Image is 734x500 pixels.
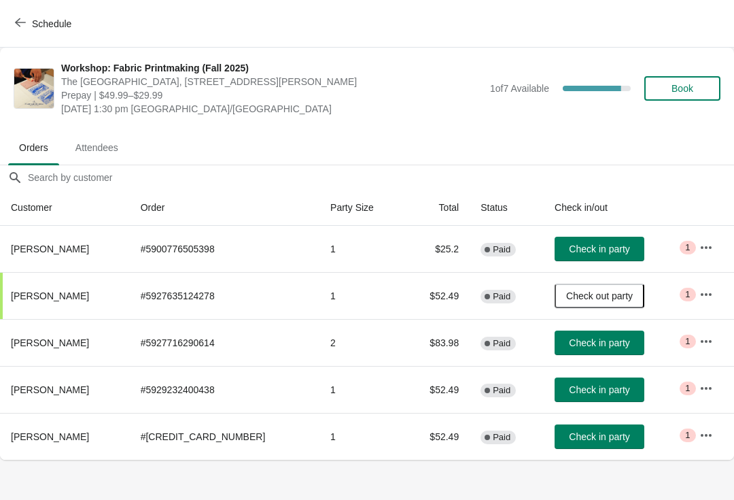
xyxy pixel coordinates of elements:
[470,190,544,226] th: Status
[11,290,89,301] span: [PERSON_NAME]
[130,272,319,319] td: # 5927635124278
[404,272,470,319] td: $52.49
[11,384,89,395] span: [PERSON_NAME]
[61,75,483,88] span: The [GEOGRAPHIC_DATA], [STREET_ADDRESS][PERSON_NAME]
[685,383,690,394] span: 1
[555,424,644,449] button: Check in party
[493,338,510,349] span: Paid
[493,291,510,302] span: Paid
[493,385,510,396] span: Paid
[685,430,690,441] span: 1
[32,18,71,29] span: Schedule
[493,432,510,443] span: Paid
[490,83,549,94] span: 1 of 7 Available
[319,226,404,272] td: 1
[319,190,404,226] th: Party Size
[404,226,470,272] td: $25.2
[404,190,470,226] th: Total
[555,237,644,261] button: Check in party
[555,331,644,355] button: Check in party
[569,337,629,348] span: Check in party
[404,366,470,413] td: $52.49
[404,319,470,366] td: $83.98
[27,165,734,190] input: Search by customer
[493,244,510,255] span: Paid
[130,319,319,366] td: # 5927716290614
[61,61,483,75] span: Workshop: Fabric Printmaking (Fall 2025)
[319,319,404,366] td: 2
[61,88,483,102] span: Prepay | $49.99–$29.99
[569,431,629,442] span: Check in party
[65,135,129,160] span: Attendees
[566,290,633,301] span: Check out party
[555,284,644,308] button: Check out party
[130,366,319,413] td: # 5929232400438
[61,102,483,116] span: [DATE] 1:30 pm [GEOGRAPHIC_DATA]/[GEOGRAPHIC_DATA]
[319,272,404,319] td: 1
[11,431,89,442] span: [PERSON_NAME]
[569,244,629,254] span: Check in party
[130,190,319,226] th: Order
[555,378,644,402] button: Check in party
[544,190,688,226] th: Check in/out
[319,366,404,413] td: 1
[11,244,89,254] span: [PERSON_NAME]
[569,384,629,395] span: Check in party
[130,226,319,272] td: # 5900776505398
[671,83,693,94] span: Book
[130,413,319,460] td: # [CREDIT_CARD_NUMBER]
[685,242,690,253] span: 1
[685,336,690,347] span: 1
[7,12,82,36] button: Schedule
[319,413,404,460] td: 1
[14,69,54,108] img: Workshop: Fabric Printmaking (Fall 2025)
[11,337,89,348] span: [PERSON_NAME]
[644,76,720,101] button: Book
[8,135,59,160] span: Orders
[685,289,690,300] span: 1
[404,413,470,460] td: $52.49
